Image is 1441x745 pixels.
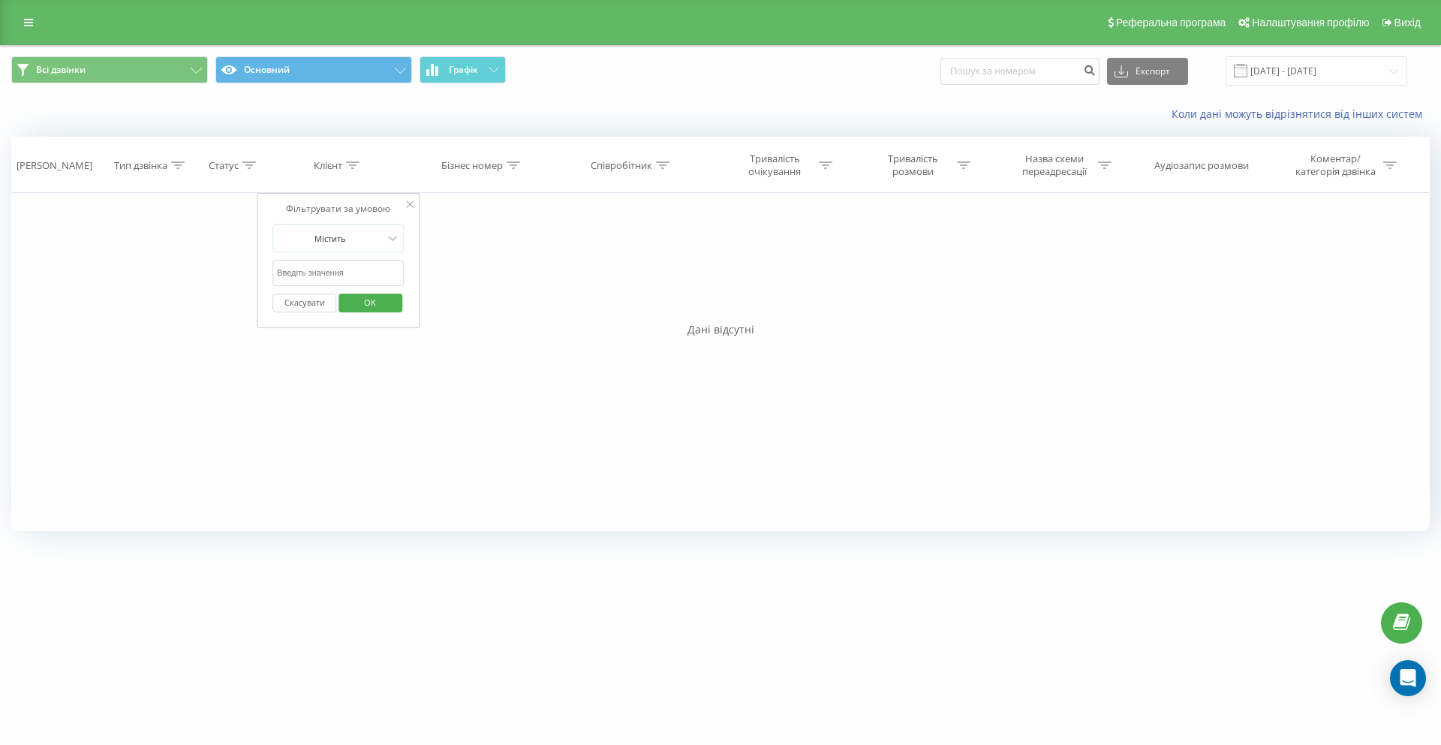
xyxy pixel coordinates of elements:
[272,201,405,216] div: Фільтрувати за умовою
[1394,17,1421,29] span: Вихід
[873,152,953,178] div: Тривалість розмови
[1154,159,1249,172] div: Аудіозапис розмови
[1292,152,1379,178] div: Коментар/категорія дзвінка
[272,260,405,286] input: Введіть значення
[36,64,86,76] span: Всі дзвінки
[314,159,342,172] div: Клієнт
[272,294,336,312] button: Скасувати
[1172,107,1430,121] a: Коли дані можуть відрізнятися вiд інших систем
[591,159,652,172] div: Співробітник
[338,294,402,312] button: OK
[735,152,815,178] div: Тривалість очікування
[215,56,412,83] button: Основний
[441,159,503,172] div: Бізнес номер
[1116,17,1226,29] span: Реферальна програма
[449,65,478,75] span: Графік
[1014,152,1094,178] div: Назва схеми переадресації
[17,159,92,172] div: [PERSON_NAME]
[1107,58,1188,85] button: Експорт
[420,56,506,83] button: Графік
[209,159,239,172] div: Статус
[349,291,391,314] span: OK
[11,56,208,83] button: Всі дзвінки
[11,322,1430,337] div: Дані відсутні
[1390,660,1426,696] div: Open Intercom Messenger
[114,159,167,172] div: Тип дзвінка
[940,58,1100,85] input: Пошук за номером
[1252,17,1369,29] span: Налаштування профілю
